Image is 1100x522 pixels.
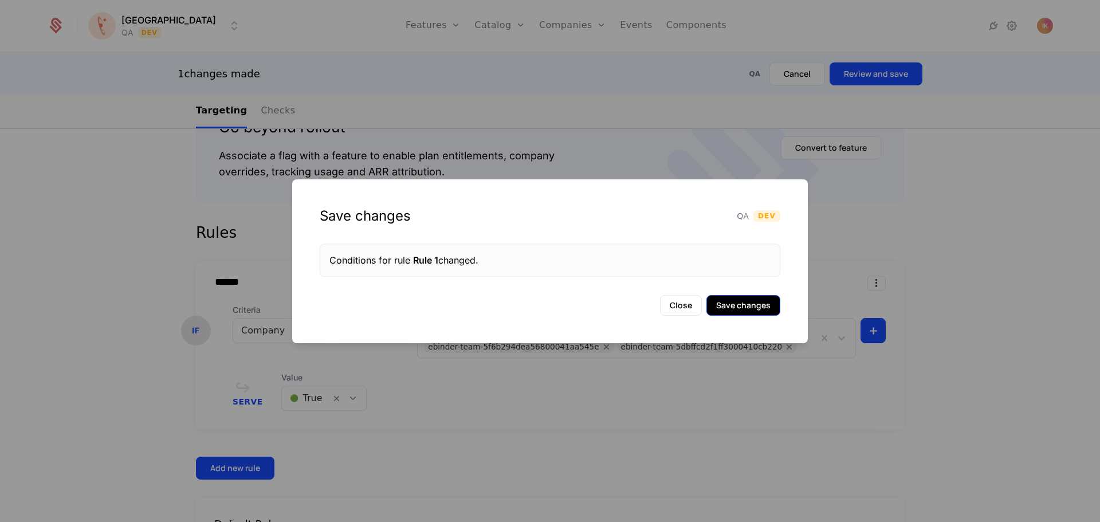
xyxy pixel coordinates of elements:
div: Save changes [320,207,411,225]
div: Conditions for rule changed. [329,253,771,267]
span: QA [737,210,749,222]
button: Close [660,295,702,316]
span: Rule 1 [413,254,438,266]
button: Save changes [706,295,780,316]
span: Dev [753,210,780,222]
